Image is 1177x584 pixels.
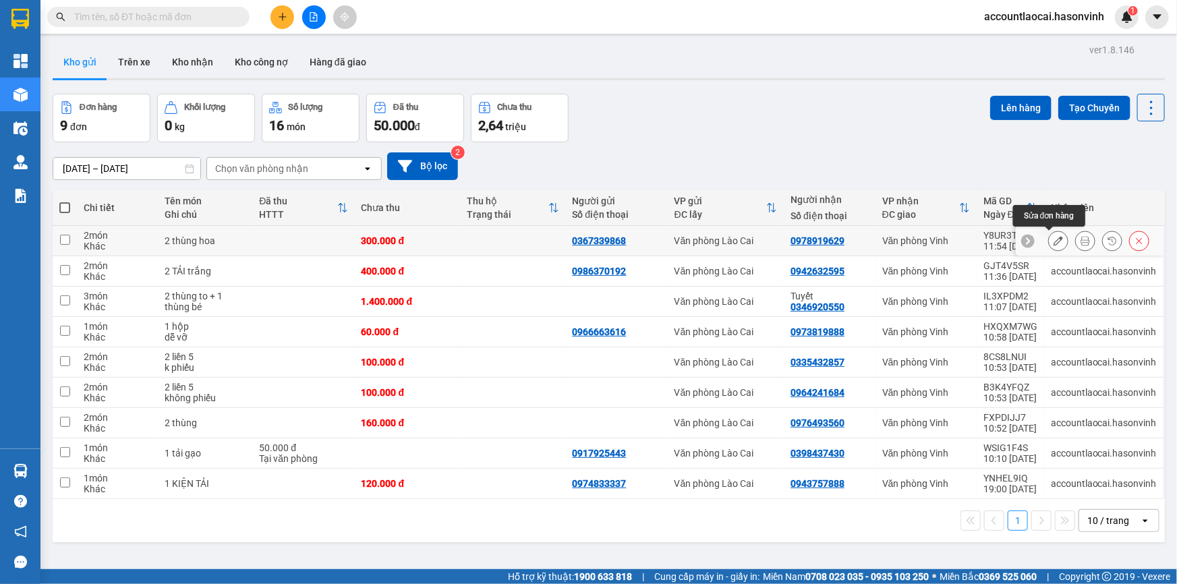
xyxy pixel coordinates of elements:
div: 0966663616 [573,326,627,337]
div: Tên món [165,196,246,206]
div: 2 liền 5 [165,382,246,392]
div: Nhân viên [1051,202,1157,213]
div: GJT4V5SR [983,260,1037,271]
div: Thu hộ [467,196,548,206]
div: 100.000 đ [362,357,454,368]
button: aim [333,5,357,29]
div: Sửa đơn hàng [1048,231,1068,251]
div: 2 liền 5 [165,351,246,362]
button: 1 [1008,510,1028,531]
div: Khác [84,271,151,282]
div: Văn phòng Vinh [882,296,970,307]
div: accountlaocai.hasonvinh [1051,266,1157,276]
div: Khác [84,453,151,464]
div: Y8UR3TA9 [983,230,1037,241]
img: dashboard-icon [13,54,28,68]
div: Văn phòng Lào Cai [674,326,777,337]
div: Văn phòng Vinh [882,417,970,428]
div: 10:10 [DATE] [983,453,1037,464]
div: Văn phòng Lào Cai [674,387,777,398]
div: Chi tiết [84,202,151,213]
button: plus [270,5,294,29]
div: 2 thùng [165,417,246,428]
div: 0367339868 [573,235,627,246]
svg: open [1140,515,1151,526]
div: 0917925443 [573,448,627,459]
strong: 0708 023 035 - 0935 103 250 [805,571,929,582]
div: Văn phòng Vinh [882,266,970,276]
div: Ngày ĐH [983,209,1027,220]
div: 10 / trang [1087,514,1129,527]
div: Khối lượng [184,103,225,112]
span: aim [340,12,349,22]
span: 9 [60,117,67,134]
div: 0974833337 [573,478,627,489]
div: Chọn văn phòng nhận [215,162,308,175]
span: | [642,569,644,584]
div: Văn phòng Lào Cai [674,235,777,246]
span: copyright [1102,572,1112,581]
div: Khác [84,423,151,434]
img: warehouse-icon [13,121,28,136]
button: Trên xe [107,46,161,78]
button: Đơn hàng9đơn [53,94,150,142]
div: accountlaocai.hasonvinh [1051,387,1157,398]
div: Văn phòng Lào Cai [674,266,777,276]
div: Khác [84,484,151,494]
button: Khối lượng0kg [157,94,255,142]
button: Kho gửi [53,46,107,78]
div: 0335432857 [791,357,844,368]
div: 11:54 [DATE] [983,241,1037,252]
div: 19:00 [DATE] [983,484,1037,494]
img: warehouse-icon [13,88,28,102]
div: WSIG1F4S [983,442,1037,453]
span: plus [278,12,287,22]
span: notification [14,525,27,538]
button: Lên hàng [990,96,1052,120]
h2: Y8UR3TA9 [7,78,109,100]
div: Mã GD [983,196,1027,206]
div: B3K4YFQZ [983,382,1037,392]
div: 1 tải gạo [165,448,246,459]
div: 0976493560 [791,417,844,428]
div: 2 thùng hoa [165,235,246,246]
div: Khác [84,392,151,403]
div: 11:07 [DATE] [983,301,1037,312]
div: Văn phòng Vinh [882,387,970,398]
div: YNHEL9IQ [983,473,1037,484]
div: Khác [84,241,151,252]
div: 120.000 đ [362,478,454,489]
div: Văn phòng Lào Cai [674,296,777,307]
div: 10:52 [DATE] [983,423,1037,434]
div: HTTT [259,209,337,220]
div: Văn phòng Vinh [882,235,970,246]
span: ⚪️ [932,574,936,579]
th: Toggle SortBy [977,190,1044,226]
div: Sửa đơn hàng [1013,205,1085,227]
div: 100.000 đ [362,387,454,398]
button: Kho nhận [161,46,224,78]
img: warehouse-icon [13,464,28,478]
input: Tìm tên, số ĐT hoặc mã đơn [74,9,233,24]
div: accountlaocai.hasonvinh [1051,357,1157,368]
button: Chưa thu2,64 triệu [471,94,569,142]
sup: 2 [451,146,465,159]
div: Chưa thu [498,103,532,112]
span: | [1047,569,1049,584]
div: Số lượng [289,103,323,112]
div: 0978919629 [791,235,844,246]
span: message [14,556,27,568]
div: Ghi chú [165,209,246,220]
div: accountlaocai.hasonvinh [1051,478,1157,489]
div: 10:53 [DATE] [983,362,1037,373]
img: solution-icon [13,189,28,203]
div: Khác [84,301,151,312]
div: Đơn hàng [80,103,117,112]
div: 1 món [84,473,151,484]
div: Văn phòng Lào Cai [674,478,777,489]
div: 2 món [84,230,151,241]
span: 0 [165,117,172,134]
span: triệu [505,121,526,132]
div: 1 KIỆN TẢI [165,478,246,489]
div: Số điện thoại [791,210,869,221]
